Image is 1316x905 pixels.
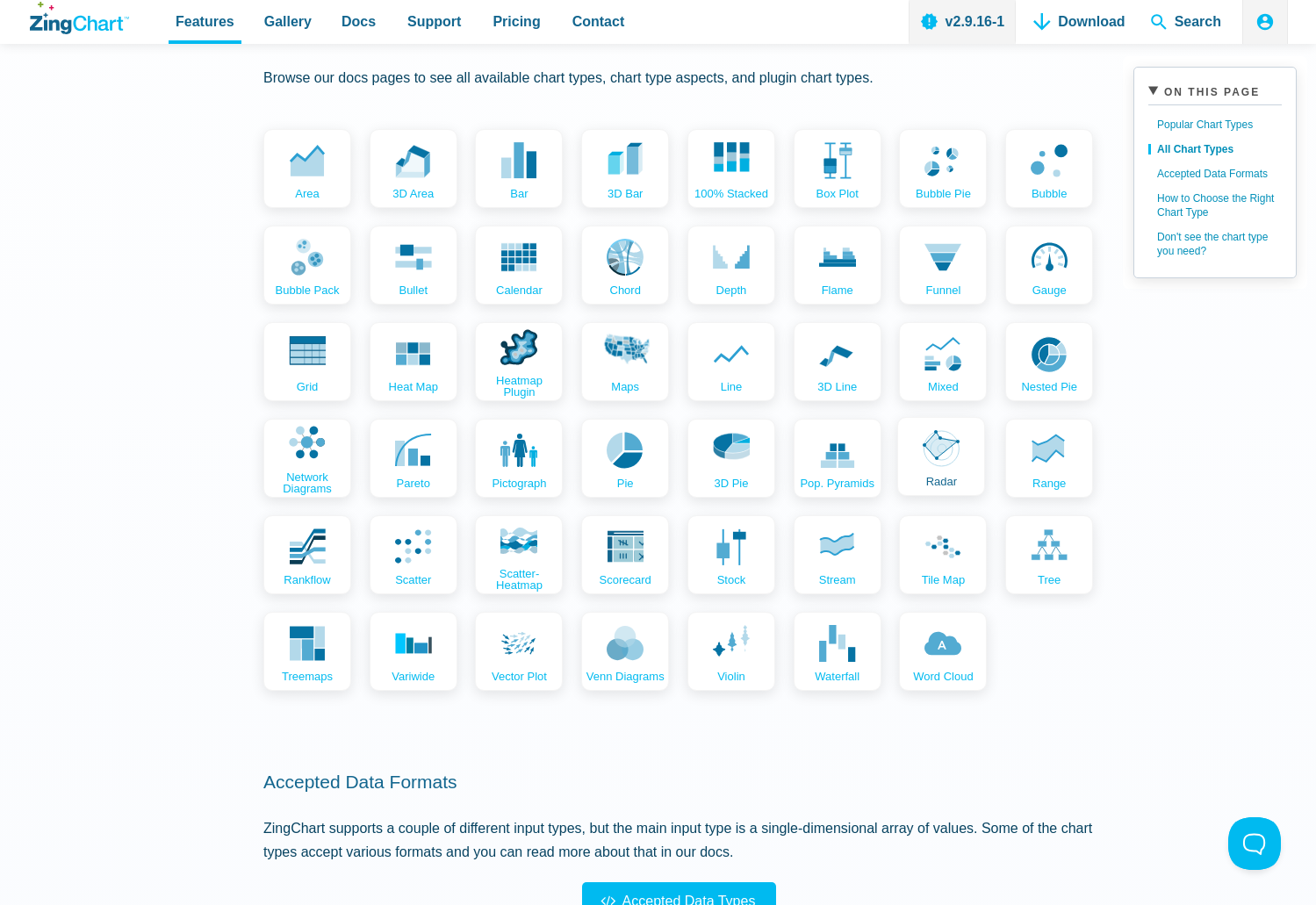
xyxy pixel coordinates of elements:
a: line [687,322,775,401]
a: radar [897,417,985,496]
a: stock [687,515,775,594]
span: depth [716,284,747,296]
a: Don't see the chart type you need? [1148,225,1282,263]
span: bar [510,188,528,199]
span: pareto [397,478,430,489]
a: area [263,129,351,208]
span: area [295,188,319,199]
a: nested pie [1005,322,1093,401]
a: flame [794,226,881,305]
span: grid [297,381,319,392]
span: stock [717,574,746,585]
span: Heat map [389,381,438,392]
a: 3D pie [687,419,775,498]
a: bubble pack [263,226,351,305]
a: calendar [475,226,563,305]
a: vector plot [475,612,563,691]
a: 3D line [794,322,881,401]
span: flame [822,284,853,296]
a: treemaps [263,612,351,691]
a: bubble [1005,129,1093,208]
span: nested pie [1021,381,1077,392]
span: rankflow [284,574,330,585]
span: funnel [926,284,961,296]
span: venn diagrams [586,671,665,682]
span: treemaps [282,671,333,682]
span: bullet [399,284,428,296]
a: box plot [794,129,881,208]
span: vector plot [492,671,547,682]
span: word cloud [913,671,973,682]
span: bubble pie [916,188,971,199]
span: bubble [1032,188,1067,199]
span: variwide [392,671,435,682]
span: scatter [395,574,431,585]
span: 3D line [817,381,857,392]
span: range [1032,478,1066,489]
a: maps [581,322,669,401]
strong: On This Page [1148,82,1282,105]
a: Popular Chart Types [1148,112,1282,137]
p: ZingChart supports a couple of different input types, but the main input type is a single-dimensi... [263,816,1095,864]
a: funnel [899,226,987,305]
a: bullet [370,226,457,305]
a: mixed [899,322,987,401]
a: 3D area [370,129,457,208]
a: How to Choose the Right Chart Type [1148,186,1282,225]
a: gauge [1005,226,1093,305]
a: rankflow [263,515,351,594]
a: word cloud [899,612,987,691]
p: Browse our docs pages to see all available chart types, chart type aspects, and plugin chart types. [263,66,1095,90]
a: ZingChart Logo. Click to return to the homepage [30,2,129,34]
span: Features [176,10,234,33]
span: bubble pack [276,284,340,296]
iframe: Toggle Customer Support [1228,817,1281,870]
a: scatter [370,515,457,594]
a: scatter-heatmap [475,515,563,594]
span: scorecard [600,574,651,585]
a: bar [475,129,563,208]
a: chord [581,226,669,305]
span: gauge [1032,284,1067,296]
span: radar [926,476,957,487]
span: 3D bar [608,188,643,199]
a: tile map [899,515,987,594]
a: Accepted Data Formats [1148,162,1282,186]
span: Docs [342,10,376,33]
span: pictograph [492,478,546,489]
span: box plot [816,188,858,199]
span: line [721,381,743,392]
span: 100% Stacked [694,188,768,199]
span: tree [1038,574,1061,585]
a: scorecard [581,515,669,594]
span: Support [407,10,461,33]
a: 3D bar [581,129,669,208]
a: bubble pie [899,129,987,208]
span: tile map [922,574,965,585]
span: mixed [928,381,959,392]
span: calendar [496,284,543,296]
span: pop. pyramids [800,478,874,489]
a: pictograph [475,419,563,498]
a: Accepted Data Formats [263,772,457,792]
a: waterfall [794,612,881,691]
a: pie [581,419,669,498]
span: pie [617,478,634,489]
a: stream [794,515,881,594]
span: scatter-heatmap [479,568,558,591]
a: Network Diagrams [263,419,351,498]
span: waterfall [815,671,859,682]
a: 100% Stacked [687,129,775,208]
span: chord [610,284,641,296]
a: venn diagrams [581,612,669,691]
a: Heat map [370,322,457,401]
span: Contact [572,10,625,33]
span: 3D pie [714,478,748,489]
span: Network Diagrams [268,471,347,494]
span: violin [717,671,745,682]
a: grid [263,322,351,401]
a: pop. pyramids [794,419,881,498]
a: range [1005,419,1093,498]
a: variwide [370,612,457,691]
